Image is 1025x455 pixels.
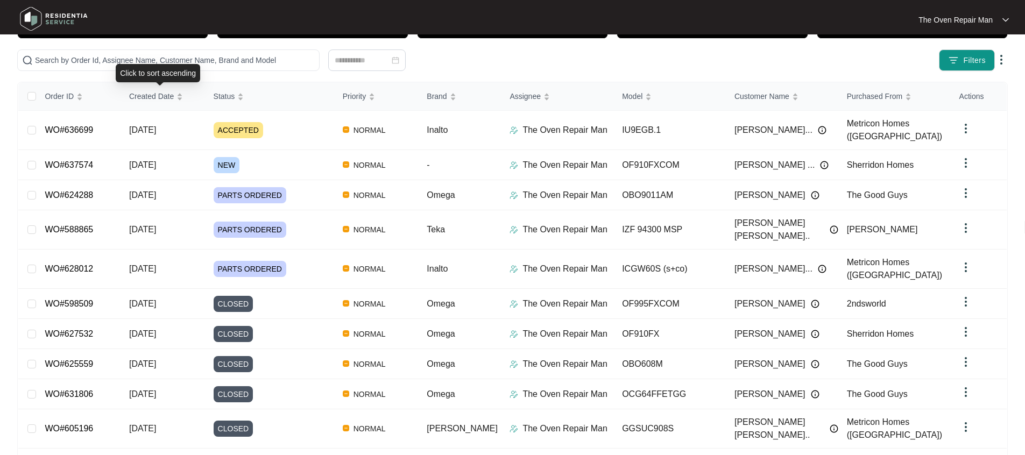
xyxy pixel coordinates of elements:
td: OF910FX [613,319,726,349]
img: Assigner Icon [510,225,518,234]
img: Assigner Icon [510,126,518,134]
button: filter iconFilters [939,49,995,71]
p: The Oven Repair Man [522,358,607,371]
img: Info icon [818,265,826,273]
span: CLOSED [214,326,253,342]
span: [PERSON_NAME] [PERSON_NAME].. [734,416,824,442]
p: The Oven Repair Man [522,388,607,401]
span: CLOSED [214,421,253,437]
span: Omega [427,329,455,338]
p: The Oven Repair Man [918,15,993,25]
p: The Oven Repair Man [522,422,607,435]
th: Model [613,82,726,111]
span: NORMAL [349,388,390,401]
img: Info icon [830,225,838,234]
span: Omega [427,299,455,308]
img: Assigner Icon [510,360,518,368]
img: Info icon [811,300,819,308]
span: [DATE] [129,264,156,273]
img: dropdown arrow [995,53,1008,66]
span: CLOSED [214,356,253,372]
img: Assigner Icon [510,330,518,338]
a: WO#627532 [45,329,93,338]
img: Vercel Logo [343,226,349,232]
p: The Oven Repair Man [522,223,607,236]
span: NORMAL [349,223,390,236]
span: Assignee [510,90,541,102]
span: [DATE] [129,160,156,169]
td: OBO608M [613,349,726,379]
span: Purchased From [847,90,902,102]
span: ACCEPTED [214,122,263,138]
span: [DATE] [129,359,156,368]
img: Assigner Icon [510,161,518,169]
img: Info icon [811,360,819,368]
span: Model [622,90,642,102]
span: CLOSED [214,296,253,312]
span: CLOSED [214,386,253,402]
th: Actions [951,82,1007,111]
img: dropdown arrow [959,356,972,368]
th: Created Date [121,82,205,111]
th: Assignee [501,82,613,111]
td: OF910FXCOM [613,150,726,180]
span: NORMAL [349,159,390,172]
td: OCG64FFETGG [613,379,726,409]
span: [PERSON_NAME] [734,297,805,310]
p: The Oven Repair Man [522,124,607,137]
span: [PERSON_NAME]... [734,124,812,137]
span: [PERSON_NAME] [734,388,805,401]
th: Customer Name [726,82,838,111]
span: The Good Guys [847,389,908,399]
img: dropdown arrow [959,222,972,234]
span: Omega [427,190,455,200]
a: WO#636699 [45,125,93,134]
span: PARTS ORDERED [214,187,286,203]
img: Info icon [820,161,829,169]
span: Customer Name [734,90,789,102]
a: WO#628012 [45,264,93,273]
span: Inalto [427,264,448,273]
span: Metricon Homes ([GEOGRAPHIC_DATA]) [847,258,942,280]
span: [DATE] [129,389,156,399]
span: NORMAL [349,328,390,340]
img: Vercel Logo [343,425,349,431]
img: Info icon [818,126,826,134]
img: residentia service logo [16,3,91,35]
span: - [427,160,429,169]
span: NEW [214,157,240,173]
span: [DATE] [129,424,156,433]
span: 2ndsworld [847,299,886,308]
span: Order ID [45,90,74,102]
p: The Oven Repair Man [522,297,607,310]
th: Purchased From [838,82,951,111]
a: WO#588865 [45,225,93,234]
a: WO#605196 [45,424,93,433]
span: [DATE] [129,190,156,200]
img: search-icon [22,55,33,66]
a: WO#631806 [45,389,93,399]
span: Omega [427,389,455,399]
span: Inalto [427,125,448,134]
td: OBO9011AM [613,180,726,210]
span: Status [214,90,235,102]
span: Sherridon Homes [847,329,914,338]
img: Vercel Logo [343,126,349,133]
span: [PERSON_NAME] [427,424,498,433]
span: [PERSON_NAME] ... [734,159,815,172]
span: Metricon Homes ([GEOGRAPHIC_DATA]) [847,417,942,439]
img: Vercel Logo [343,330,349,337]
span: NORMAL [349,124,390,137]
img: dropdown arrow [959,295,972,308]
span: NORMAL [349,358,390,371]
th: Priority [334,82,419,111]
img: Vercel Logo [343,360,349,367]
th: Brand [418,82,501,111]
img: dropdown arrow [959,187,972,200]
span: [PERSON_NAME] [PERSON_NAME].. [734,217,824,243]
img: Vercel Logo [343,390,349,397]
img: Vercel Logo [343,191,349,198]
span: Created Date [129,90,174,102]
img: filter icon [948,55,959,66]
span: PARTS ORDERED [214,222,286,238]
